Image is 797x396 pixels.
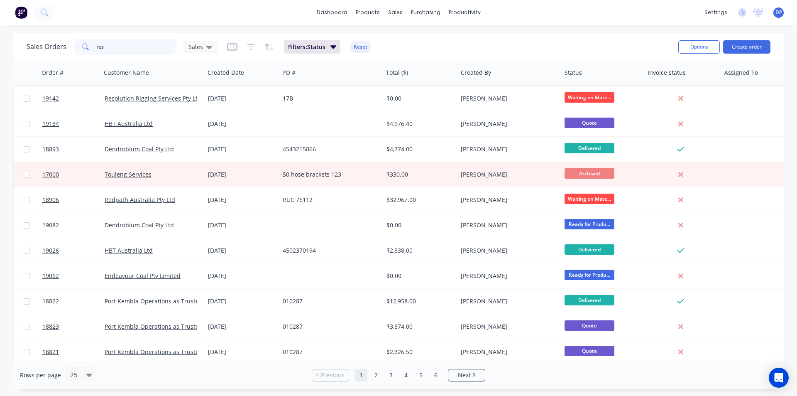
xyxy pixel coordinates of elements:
[386,69,408,77] div: Total ($)
[42,339,105,364] a: 18821
[42,289,105,314] a: 18822
[105,348,277,356] a: Port Kembla Operations as Trustee for Port Kembla Unit Trust
[208,120,276,128] div: [DATE]
[461,196,553,204] div: [PERSON_NAME]
[42,137,105,162] a: 18893
[565,194,614,204] span: Waiting on Mate...
[386,94,451,103] div: $0.00
[724,69,758,77] div: Assigned To
[283,246,375,255] div: 4502370194
[105,221,174,229] a: Dendrobium Coal Pty Ltd
[355,369,367,381] a: Page 1 is your current page
[386,196,451,204] div: $32,967.00
[458,371,471,379] span: Next
[565,346,614,356] span: Quote
[42,170,59,179] span: 17000
[386,120,451,128] div: $4,976.40
[283,145,375,153] div: 4543215866
[208,69,244,77] div: Created Date
[284,40,340,54] button: Filters:Status
[282,69,296,77] div: PO #
[384,6,407,19] div: sales
[565,118,614,128] span: Quote
[283,196,375,204] div: RUC 76112
[208,272,276,280] div: [DATE]
[283,322,375,331] div: 010287
[678,40,720,54] button: Options
[42,94,59,103] span: 19142
[415,369,427,381] a: Page 5
[208,196,276,204] div: [DATE]
[565,143,614,153] span: Delivered
[565,244,614,255] span: Delivered
[461,246,553,255] div: [PERSON_NAME]
[350,41,371,53] button: Reset
[42,272,59,280] span: 19062
[42,86,105,111] a: 19142
[445,6,485,19] div: productivity
[105,145,174,153] a: Dendrobium Coal Pty Ltd
[461,69,491,77] div: Created By
[105,170,152,178] a: Touleng Services
[15,6,27,19] img: Factory
[42,238,105,263] a: 19026
[27,43,66,51] h1: Sales Orders
[565,69,582,77] div: Status
[208,348,276,356] div: [DATE]
[370,369,382,381] a: Page 2
[461,94,553,103] div: [PERSON_NAME]
[42,263,105,288] a: 19062
[283,170,375,179] div: 50 hose brackets 123
[208,246,276,255] div: [DATE]
[461,170,553,179] div: [PERSON_NAME]
[42,111,105,136] a: 19134
[386,221,451,229] div: $0.00
[42,213,105,238] a: 19082
[313,6,352,19] a: dashboard
[288,43,325,51] span: Filters: Status
[386,246,451,255] div: $2,838.00
[386,145,451,153] div: $4,774.00
[42,322,59,331] span: 18823
[352,6,384,19] div: products
[283,94,375,103] div: 17B
[42,120,59,128] span: 19134
[208,221,276,229] div: [DATE]
[42,196,59,204] span: 18906
[769,368,789,388] div: Open Intercom Messenger
[105,297,277,305] a: Port Kembla Operations as Trustee for Port Kembla Unit Trust
[308,369,489,381] ul: Pagination
[20,371,61,379] span: Rows per page
[208,145,276,153] div: [DATE]
[648,69,686,77] div: Invoice status
[321,371,345,379] span: Previous
[461,120,553,128] div: [PERSON_NAME]
[208,94,276,103] div: [DATE]
[283,297,375,305] div: 010287
[105,196,175,204] a: Redpath Australia Pty Ltd
[565,270,614,280] span: Ready for Produ...
[461,322,553,331] div: [PERSON_NAME]
[448,371,485,379] a: Next page
[565,92,614,103] span: Waiting on Mate...
[105,120,153,128] a: HBT Australia Ltd
[208,322,276,331] div: [DATE]
[461,145,553,153] div: [PERSON_NAME]
[104,69,149,77] div: Customer Name
[723,40,770,54] button: Create order
[312,371,349,379] a: Previous page
[775,9,782,16] span: DP
[208,170,276,179] div: [DATE]
[461,297,553,305] div: [PERSON_NAME]
[42,246,59,255] span: 19026
[461,221,553,229] div: [PERSON_NAME]
[105,94,201,102] a: Resolution Rigging Services Pty Ltd
[386,297,451,305] div: $12,958.00
[565,295,614,305] span: Delivered
[565,168,614,179] span: Archived
[407,6,445,19] div: purchasing
[208,297,276,305] div: [DATE]
[42,145,59,153] span: 18893
[105,272,181,280] a: Endeavour Coal Pty Limited
[42,69,64,77] div: Order #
